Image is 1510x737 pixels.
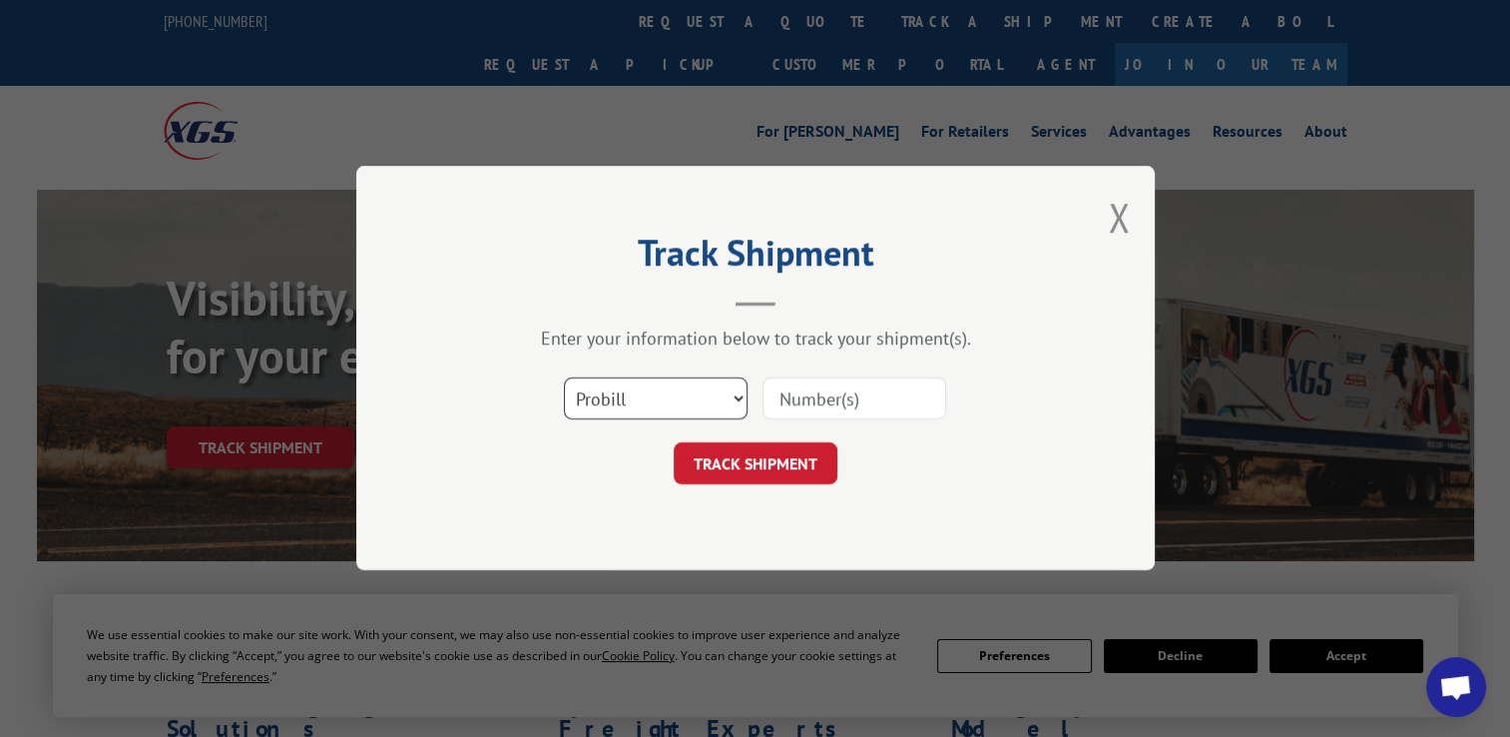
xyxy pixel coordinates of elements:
[456,328,1055,351] div: Enter your information below to track your shipment(s).
[456,239,1055,277] h2: Track Shipment
[762,378,946,420] input: Number(s)
[674,443,837,485] button: TRACK SHIPMENT
[1426,657,1486,717] div: Open chat
[1108,191,1130,244] button: Close modal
